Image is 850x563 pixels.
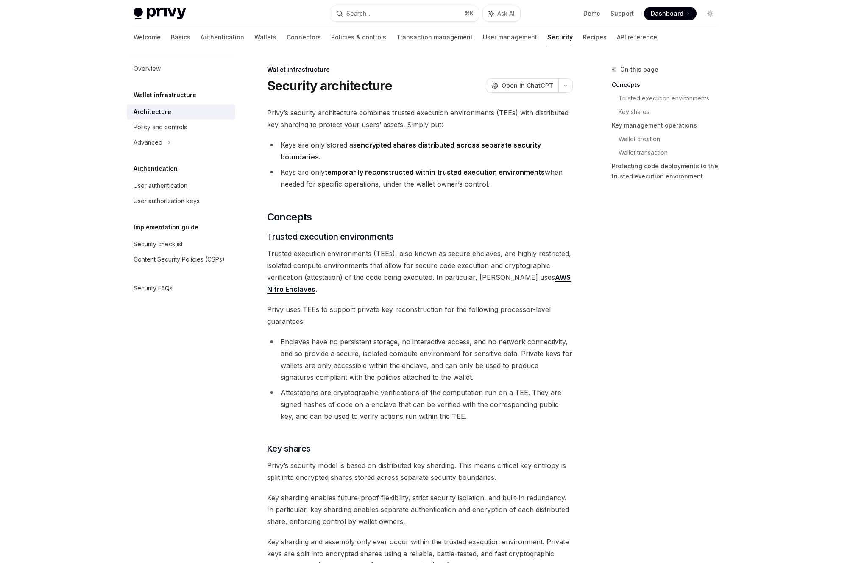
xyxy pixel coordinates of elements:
[497,9,514,18] span: Ask AI
[201,27,244,47] a: Authentication
[483,6,520,21] button: Ask AI
[612,159,724,183] a: Protecting code deployments to the trusted execution environment
[134,64,161,74] div: Overview
[134,137,162,148] div: Advanced
[583,27,607,47] a: Recipes
[287,27,321,47] a: Connectors
[396,27,473,47] a: Transaction management
[267,304,573,327] span: Privy uses TEEs to support private key reconstruction for the following processor-level guarantees:
[619,146,724,159] a: Wallet transaction
[651,9,683,18] span: Dashboard
[134,122,187,132] div: Policy and controls
[486,78,558,93] button: Open in ChatGPT
[325,168,545,176] strong: temporarily reconstructed within trusted execution environments
[134,283,173,293] div: Security FAQs
[134,196,200,206] div: User authorization keys
[619,92,724,105] a: Trusted execution environments
[134,164,178,174] h5: Authentication
[619,105,724,119] a: Key shares
[267,78,392,93] h1: Security architecture
[267,336,573,383] li: Enclaves have no persistent storage, no interactive access, and no network connectivity, and so p...
[281,141,541,161] strong: encrypted shares distributed across separate security boundaries.
[465,10,474,17] span: ⌘ K
[610,9,634,18] a: Support
[267,107,573,131] span: Privy’s security architecture combines trusted execution environments (TEEs) with distributed key...
[502,81,553,90] span: Open in ChatGPT
[267,387,573,422] li: Attestations are cryptographic verifications of the computation run on a TEE. They are signed has...
[127,104,235,120] a: Architecture
[644,7,697,20] a: Dashboard
[547,27,573,47] a: Security
[127,237,235,252] a: Security checklist
[134,107,171,117] div: Architecture
[127,120,235,135] a: Policy and controls
[267,492,573,527] span: Key sharding enables future-proof flexibility, strict security isolation, and built-in redundancy...
[127,178,235,193] a: User authentication
[612,78,724,92] a: Concepts
[483,27,537,47] a: User management
[267,65,573,74] div: Wallet infrastructure
[703,7,717,20] button: Toggle dark mode
[134,27,161,47] a: Welcome
[330,6,479,21] button: Search...⌘K
[346,8,370,19] div: Search...
[254,27,276,47] a: Wallets
[134,90,196,100] h5: Wallet infrastructure
[171,27,190,47] a: Basics
[127,61,235,76] a: Overview
[127,281,235,296] a: Security FAQs
[134,222,198,232] h5: Implementation guide
[134,8,186,20] img: light logo
[619,132,724,146] a: Wallet creation
[620,64,658,75] span: On this page
[612,119,724,132] a: Key management operations
[267,443,311,454] span: Key shares
[127,193,235,209] a: User authorization keys
[134,239,183,249] div: Security checklist
[617,27,657,47] a: API reference
[134,254,225,265] div: Content Security Policies (CSPs)
[267,460,573,483] span: Privy’s security model is based on distributed key sharding. This means critical key entropy is s...
[267,231,394,242] span: Trusted execution environments
[267,248,573,295] span: Trusted execution environments (TEEs), also known as secure enclaves, are highly restricted, isol...
[134,181,187,191] div: User authentication
[267,139,573,163] li: Keys are only stored as
[331,27,386,47] a: Policies & controls
[267,166,573,190] li: Keys are only when needed for specific operations, under the wallet owner’s control.
[127,252,235,267] a: Content Security Policies (CSPs)
[583,9,600,18] a: Demo
[267,210,312,224] span: Concepts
